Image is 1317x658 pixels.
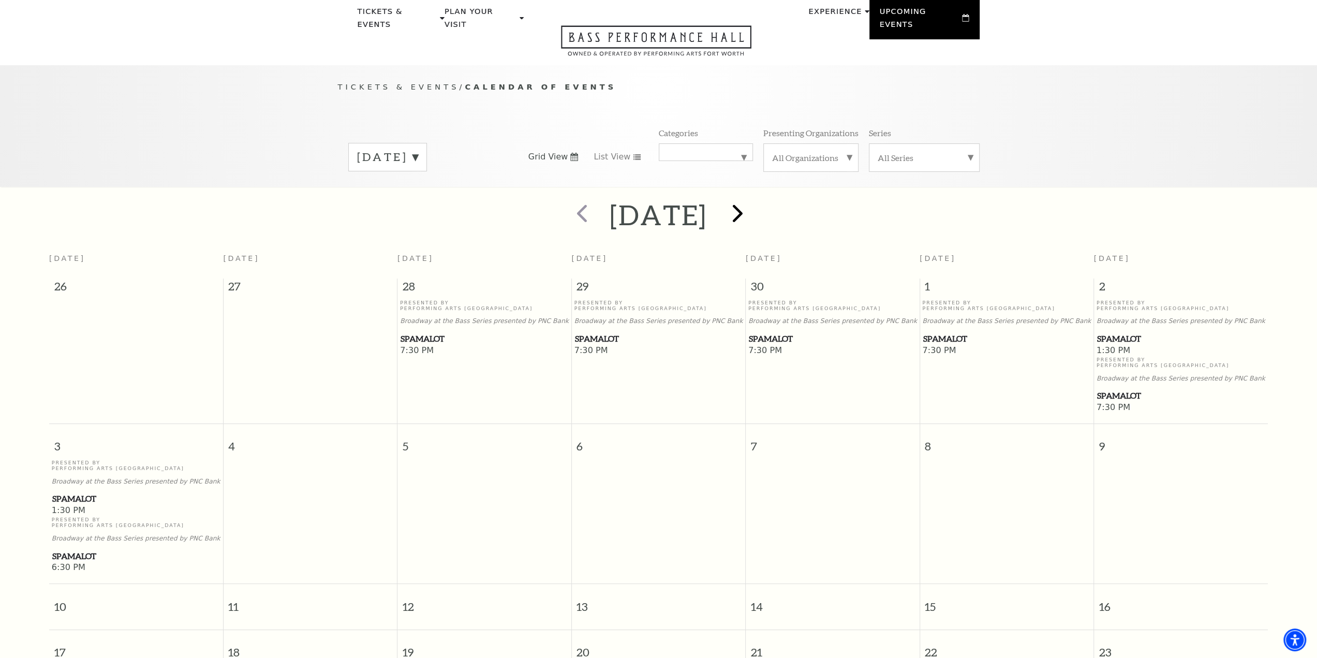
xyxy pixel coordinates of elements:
[1097,332,1265,345] a: Spamalot
[869,127,891,138] p: Series
[52,550,220,563] a: Spamalot
[920,424,1093,460] span: 8
[224,424,397,460] span: 4
[571,254,608,262] span: [DATE]
[400,332,569,345] a: Spamalot
[52,460,220,472] p: Presented By Performing Arts [GEOGRAPHIC_DATA]
[224,279,397,299] span: 27
[357,149,418,165] label: [DATE]
[465,82,616,91] span: Calendar of Events
[52,562,220,574] span: 6:30 PM
[574,317,743,325] p: Broadway at the Bass Series presented by PNC Bank
[397,254,434,262] span: [DATE]
[1097,317,1265,325] p: Broadway at the Bass Series presented by PNC Bank
[574,345,743,357] span: 7:30 PM
[880,5,960,37] p: Upcoming Events
[748,317,917,325] p: Broadway at the Bass Series presented by PNC Bank
[659,127,698,138] p: Categories
[749,332,916,345] span: Spamalot
[923,332,1090,345] span: Spamalot
[1097,357,1265,369] p: Presented By Performing Arts [GEOGRAPHIC_DATA]
[746,254,782,262] span: [DATE]
[524,25,789,65] a: Open this option
[878,152,971,163] label: All Series
[610,198,707,231] h2: [DATE]
[748,345,917,357] span: 7:30 PM
[52,535,220,543] p: Broadway at the Bass Series presented by PNC Bank
[52,478,220,486] p: Broadway at the Bass Series presented by PNC Bank
[52,492,220,505] a: Spamalot
[397,279,571,299] span: 28
[397,584,571,620] span: 12
[1097,375,1265,383] p: Broadway at the Bass Series presented by PNC Bank
[338,82,460,91] span: Tickets & Events
[920,279,1093,299] span: 1
[922,300,1091,312] p: Presented By Performing Arts [GEOGRAPHIC_DATA]
[49,279,223,299] span: 26
[574,332,743,345] a: Spamalot
[400,317,569,325] p: Broadway at the Bass Series presented by PNC Bank
[1097,389,1265,402] a: Spamalot
[400,300,569,312] p: Presented By Performing Arts [GEOGRAPHIC_DATA]
[594,151,630,163] span: List View
[922,317,1091,325] p: Broadway at the Bass Series presented by PNC Bank
[746,279,919,299] span: 30
[49,584,223,620] span: 10
[746,424,919,460] span: 7
[49,424,223,460] span: 3
[572,424,745,460] span: 6
[49,254,85,262] span: [DATE]
[922,332,1091,345] a: Spamalot
[1283,628,1306,651] div: Accessibility Menu
[1097,345,1265,357] span: 1:30 PM
[920,254,956,262] span: [DATE]
[401,332,568,345] span: Spamalot
[748,332,917,345] a: Spamalot
[1094,584,1268,620] span: 16
[748,300,917,312] p: Presented By Performing Arts [GEOGRAPHIC_DATA]
[572,584,745,620] span: 13
[574,300,743,312] p: Presented By Performing Arts [GEOGRAPHIC_DATA]
[528,151,568,163] span: Grid View
[1094,424,1268,460] span: 9
[922,345,1091,357] span: 7:30 PM
[746,584,919,620] span: 14
[763,127,859,138] p: Presenting Organizations
[358,5,438,37] p: Tickets & Events
[223,254,259,262] span: [DATE]
[562,197,600,233] button: prev
[717,197,755,233] button: next
[52,505,220,517] span: 1:30 PM
[1097,300,1265,312] p: Presented By Performing Arts [GEOGRAPHIC_DATA]
[772,152,850,163] label: All Organizations
[1094,279,1268,299] span: 2
[400,345,569,357] span: 7:30 PM
[224,584,397,620] span: 11
[445,5,517,37] p: Plan Your Visit
[1097,402,1265,414] span: 7:30 PM
[920,584,1093,620] span: 15
[52,517,220,529] p: Presented By Performing Arts [GEOGRAPHIC_DATA]
[808,5,862,24] p: Experience
[572,279,745,299] span: 29
[338,81,980,94] p: /
[397,424,571,460] span: 5
[1094,254,1130,262] span: [DATE]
